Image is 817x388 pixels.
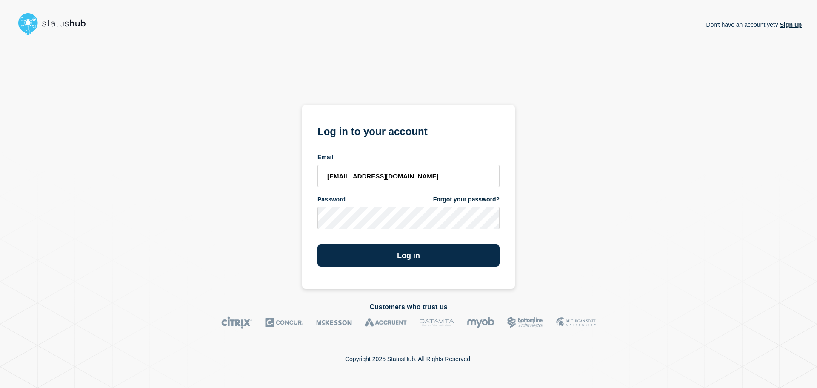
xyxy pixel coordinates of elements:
h1: Log in to your account [317,123,500,138]
img: Concur logo [265,316,303,329]
img: StatusHub logo [15,10,96,37]
span: Email [317,153,333,161]
p: Don't have an account yet? [706,14,802,35]
input: email input [317,165,500,187]
img: Accruent logo [365,316,407,329]
span: Password [317,195,346,204]
img: McKesson logo [316,316,352,329]
img: MSU logo [556,316,596,329]
a: Sign up [778,21,802,28]
img: myob logo [467,316,494,329]
p: Copyright 2025 StatusHub. All Rights Reserved. [345,356,472,362]
img: Bottomline logo [507,316,543,329]
a: Forgot your password? [433,195,500,204]
img: Citrix logo [221,316,252,329]
button: Log in [317,244,500,267]
input: password input [317,207,500,229]
h2: Customers who trust us [15,303,802,311]
img: DataVita logo [420,316,454,329]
